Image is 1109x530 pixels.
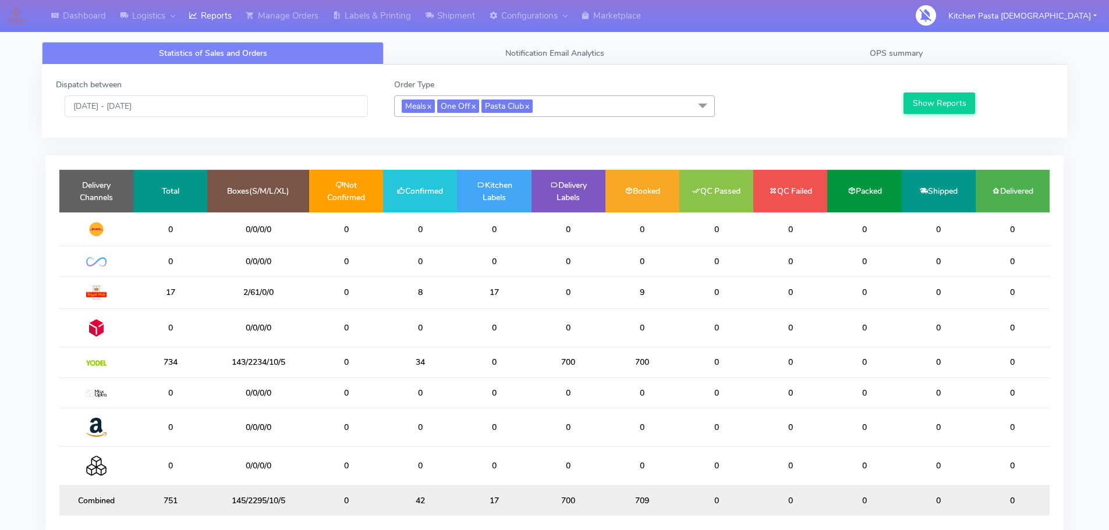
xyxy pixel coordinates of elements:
td: 0/0/0/0 [207,408,309,446]
img: Collection [86,456,107,476]
td: 0 [902,378,976,408]
td: 0 [976,447,1050,485]
td: 0 [976,408,1050,446]
td: 0 [605,246,679,276]
button: Kitchen Pasta [DEMOGRAPHIC_DATA] [940,4,1106,28]
td: 0 [753,246,827,276]
td: QC Failed [753,170,827,212]
td: Total [133,170,207,212]
td: 0 [827,308,901,347]
td: 0/0/0/0 [207,378,309,408]
td: 0/0/0/0 [207,246,309,276]
td: 0/0/0/0 [207,308,309,347]
td: 0 [605,212,679,246]
td: 0/0/0/0 [207,447,309,485]
td: 0 [383,212,457,246]
span: Meals [402,99,435,113]
img: Royal Mail [86,286,107,300]
td: 700 [605,347,679,378]
td: 0 [309,276,383,308]
td: 0 [679,212,753,246]
td: 0 [457,308,531,347]
td: 0 [902,485,976,515]
td: 0 [753,485,827,515]
td: 0 [902,276,976,308]
td: 17 [457,276,531,308]
td: 0 [753,408,827,446]
td: 0 [532,276,605,308]
span: OPS summary [870,48,923,59]
td: 2/61/0/0 [207,276,309,308]
td: 0 [457,347,531,378]
td: 0 [976,378,1050,408]
td: Delivery Labels [532,170,605,212]
td: Confirmed [383,170,457,212]
a: x [426,99,431,112]
td: 0 [827,276,901,308]
td: 0 [902,347,976,378]
td: 0 [753,212,827,246]
td: 0 [605,308,679,347]
td: 700 [532,485,605,515]
td: 0 [976,212,1050,246]
td: 0 [902,246,976,276]
td: 0 [679,485,753,515]
td: 0 [679,276,753,308]
td: 0 [457,408,531,446]
td: QC Passed [679,170,753,212]
td: 0 [309,408,383,446]
td: 0 [827,447,901,485]
td: 0 [383,447,457,485]
td: 0 [827,212,901,246]
td: 0 [133,212,207,246]
td: 0 [309,485,383,515]
label: Order Type [394,79,434,91]
td: 42 [383,485,457,515]
td: 0 [902,308,976,347]
button: Show Reports [904,93,975,114]
td: 0 [605,378,679,408]
td: 709 [605,485,679,515]
td: 17 [133,276,207,308]
td: Delivery Channels [59,170,133,212]
td: 0 [457,447,531,485]
img: Yodel [86,360,107,366]
img: MaxOptra [86,390,107,398]
td: 0 [457,212,531,246]
ul: Tabs [42,42,1067,65]
img: OnFleet [86,257,107,267]
td: 0 [976,308,1050,347]
td: 0/0/0/0 [207,212,309,246]
img: DHL [86,222,107,237]
td: 0 [309,212,383,246]
a: x [524,99,529,112]
td: 0 [457,378,531,408]
td: 0 [309,447,383,485]
td: 0 [383,378,457,408]
td: 0 [532,308,605,347]
td: 0 [827,408,901,446]
td: 0 [532,246,605,276]
td: 751 [133,485,207,515]
td: 143/2234/10/5 [207,347,309,378]
td: 0 [679,246,753,276]
td: 0 [902,212,976,246]
td: 145/2295/10/5 [207,485,309,515]
span: Statistics of Sales and Orders [159,48,267,59]
td: 0 [679,347,753,378]
span: Notification Email Analytics [505,48,604,59]
td: 0 [133,308,207,347]
td: Delivered [976,170,1050,212]
td: 34 [383,347,457,378]
td: Booked [605,170,679,212]
td: 0 [753,347,827,378]
img: Amazon [86,417,107,437]
td: 0 [976,246,1050,276]
td: 0 [309,246,383,276]
td: 0 [605,408,679,446]
td: Not Confirmed [309,170,383,212]
input: Pick the Daterange [65,95,368,117]
td: 0 [679,378,753,408]
td: 0 [133,408,207,446]
td: 0 [383,408,457,446]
